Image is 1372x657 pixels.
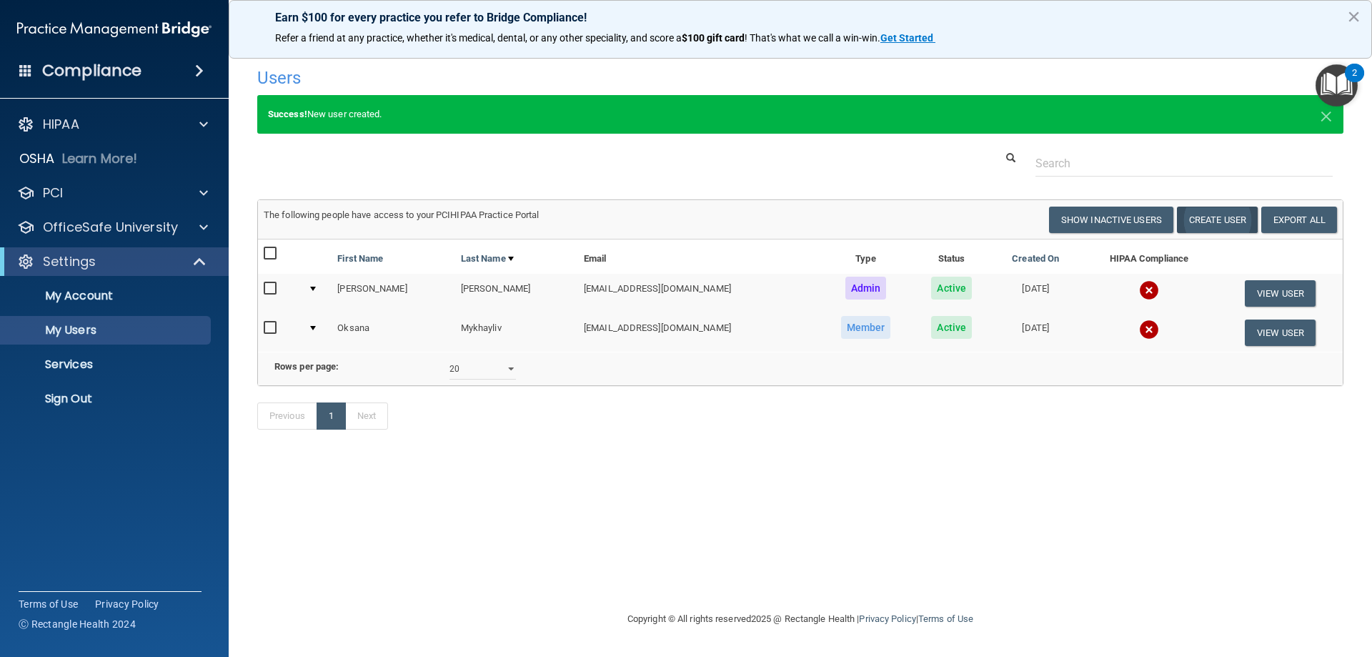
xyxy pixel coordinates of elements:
a: Privacy Policy [95,597,159,611]
button: Create User [1177,207,1258,233]
a: Terms of Use [918,613,973,624]
a: Export All [1261,207,1337,233]
a: Previous [257,402,317,430]
p: Services [9,357,204,372]
button: Close [1347,5,1361,28]
strong: Get Started [880,32,933,44]
td: Oksana [332,313,454,352]
a: First Name [337,250,383,267]
a: Next [345,402,388,430]
th: Status [913,239,991,274]
a: Last Name [461,250,514,267]
strong: $100 gift card [682,32,745,44]
th: HIPAA Compliance [1080,239,1218,274]
td: [EMAIL_ADDRESS][DOMAIN_NAME] [578,274,819,313]
a: Settings [17,253,207,270]
strong: Success! [268,109,307,119]
h4: Compliance [42,61,141,81]
p: OSHA [19,150,55,167]
p: Settings [43,253,96,270]
img: cross.ca9f0e7f.svg [1139,320,1159,340]
a: HIPAA [17,116,208,133]
p: PCI [43,184,63,202]
div: 2 [1352,73,1357,92]
td: [PERSON_NAME] [332,274,454,313]
input: Search [1035,150,1333,177]
h4: Users [257,69,882,87]
button: View User [1245,280,1316,307]
p: My Users [9,323,204,337]
div: New user created. [257,95,1343,134]
img: PMB logo [17,15,212,44]
img: cross.ca9f0e7f.svg [1139,280,1159,300]
p: Earn $100 for every practice you refer to Bridge Compliance! [275,11,1326,24]
a: PCI [17,184,208,202]
span: Member [841,316,891,339]
td: Mykhayliv [455,313,578,352]
button: Open Resource Center, 2 new notifications [1316,64,1358,107]
td: [DATE] [991,274,1080,313]
span: Refer a friend at any practice, whether it's medical, dental, or any other speciality, and score a [275,32,682,44]
span: Ⓒ Rectangle Health 2024 [19,617,136,631]
span: × [1320,100,1333,129]
span: ! That's what we call a win-win. [745,32,880,44]
div: Copyright © All rights reserved 2025 @ Rectangle Health | | [540,596,1061,642]
p: Sign Out [9,392,204,406]
a: 1 [317,402,346,430]
p: Learn More! [62,150,138,167]
th: Type [819,239,912,274]
th: Email [578,239,819,274]
span: Active [931,277,972,300]
td: [DATE] [991,313,1080,352]
button: View User [1245,320,1316,346]
td: [PERSON_NAME] [455,274,578,313]
span: The following people have access to your PCIHIPAA Practice Portal [264,209,540,220]
a: Created On [1012,250,1059,267]
a: Terms of Use [19,597,78,611]
a: OfficeSafe University [17,219,208,236]
a: Privacy Policy [859,613,915,624]
b: Rows per page: [274,361,339,372]
span: Active [931,316,972,339]
p: HIPAA [43,116,79,133]
button: Close [1320,106,1333,123]
span: Admin [845,277,887,300]
button: Show Inactive Users [1049,207,1173,233]
p: OfficeSafe University [43,219,178,236]
p: My Account [9,289,204,303]
td: [EMAIL_ADDRESS][DOMAIN_NAME] [578,313,819,352]
a: Get Started [880,32,935,44]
